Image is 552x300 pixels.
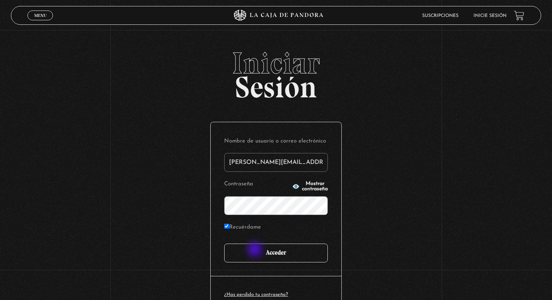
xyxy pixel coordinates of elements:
span: Menu [34,13,47,18]
input: Recuérdame [224,224,229,229]
span: Mostrar contraseña [302,181,328,192]
a: View your shopping cart [514,10,524,20]
span: Iniciar [11,48,541,78]
h2: Sesión [11,48,541,96]
a: Suscripciones [422,14,458,18]
button: Mostrar contraseña [292,181,328,192]
a: Inicie sesión [474,14,507,18]
a: ¿Has perdido tu contraseña? [224,292,288,297]
span: Cerrar [32,20,49,25]
label: Nombre de usuario o correo electrónico [224,136,328,147]
label: Contraseña [224,179,290,190]
label: Recuérdame [224,222,261,233]
input: Acceder [224,244,328,262]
